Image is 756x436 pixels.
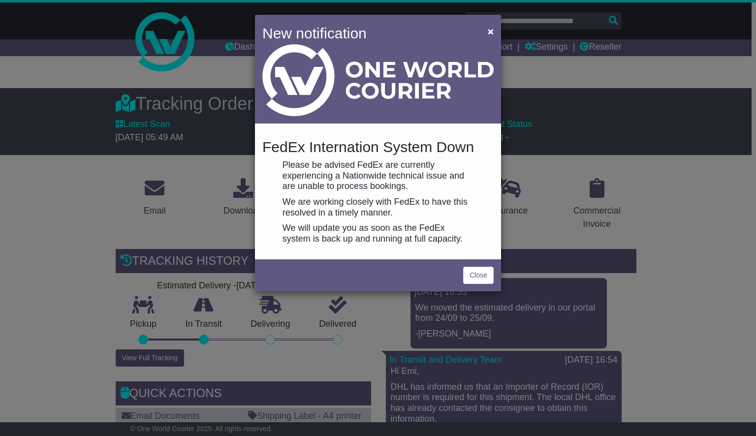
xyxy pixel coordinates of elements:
p: We will update you as soon as the FedEx system is back up and running at full capacity. [283,223,473,244]
h4: FedEx Internation System Down [262,139,494,155]
span: × [488,26,494,37]
button: Close [483,21,499,41]
a: Close [463,267,494,284]
h4: New notification [262,22,473,44]
p: We are working closely with FedEx to have this resolved in a timely manner. [283,197,473,218]
p: Please be advised FedEx are currently experiencing a Nationwide technical issue and are unable to... [283,160,473,192]
img: Light [262,44,494,116]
